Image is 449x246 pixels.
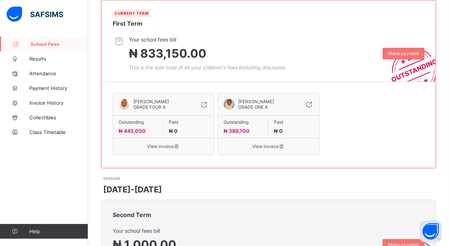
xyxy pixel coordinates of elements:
span: Current term [115,11,149,15]
span: Help [29,228,88,234]
span: GRADE ONE A [238,104,268,110]
span: ₦ 0 [274,128,283,134]
span: Attendance [29,70,88,76]
span: ₦ 833,150.00 [129,46,206,61]
span: [PERSON_NAME] [238,99,274,104]
span: Second Term [113,211,151,218]
span: Your school fees bill [129,36,285,43]
span: SESSION [103,176,120,181]
span: Outstanding [224,119,262,125]
span: Outstanding [119,119,157,125]
span: ₦ 445,050 [119,128,146,134]
span: View invoice [119,144,208,149]
span: Paid [169,119,208,125]
img: safsims [7,7,63,22]
span: Collectibles [29,115,88,120]
span: ₦ 0 [169,128,178,134]
span: Class Timetable [29,129,88,135]
span: [PERSON_NAME] [133,99,169,104]
span: Payment History [29,85,88,91]
span: Your school fees bill [113,228,269,234]
button: Open asap [420,220,442,242]
span: Make payment [388,51,419,56]
span: View invoice [224,144,313,149]
span: ₦ 388,100 [224,128,250,134]
span: Paid [274,119,313,125]
span: Invoice History [29,100,88,106]
span: Results [29,56,88,62]
span: [DATE]-[DATE] [103,185,162,194]
span: School Fees [30,41,88,47]
span: First Term [113,20,142,27]
img: outstanding-stamp.3c148f88c3ebafa6da95868fa43343a1.svg [382,40,435,82]
span: GRADE FOUR A [133,104,166,110]
span: This is the sum total of all your children's fees including discounts [129,64,285,70]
